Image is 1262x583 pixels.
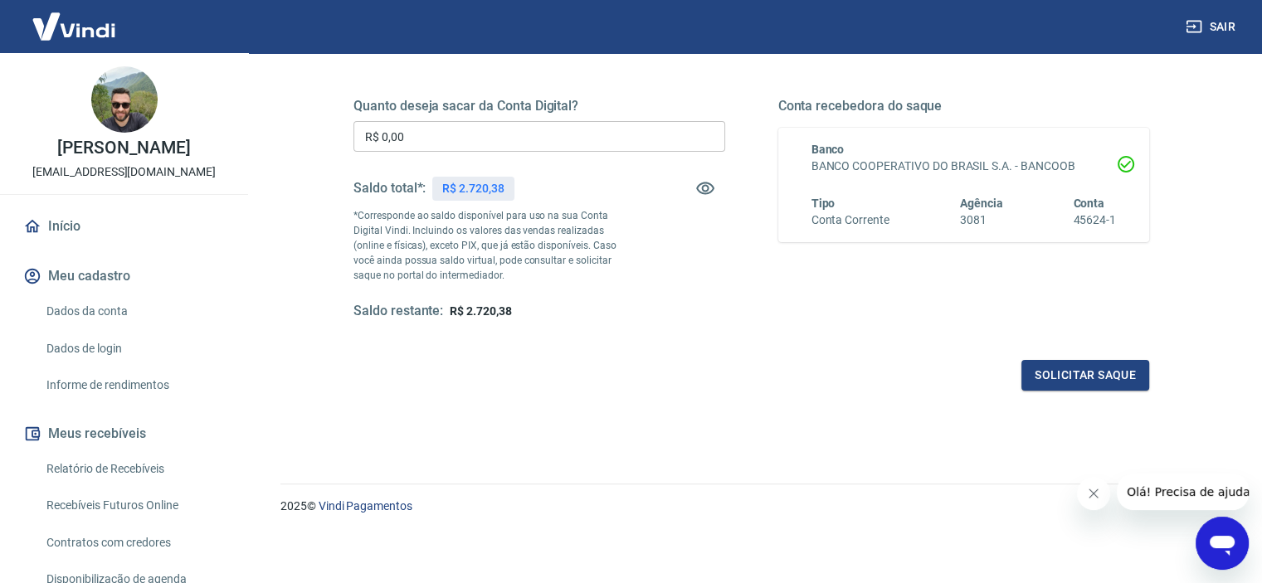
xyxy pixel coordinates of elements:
span: Tipo [811,197,836,210]
a: Dados da conta [40,294,228,328]
a: Informe de rendimentos [40,368,228,402]
a: Dados de login [40,332,228,366]
button: Sair [1182,12,1242,42]
a: Início [20,208,228,245]
h5: Saldo total*: [353,180,426,197]
h6: 45624-1 [1073,211,1116,229]
a: Relatório de Recebíveis [40,452,228,486]
img: 6cce209e-ffa9-4b8d-8719-b98f11a3d92b.jpeg [91,66,158,133]
h6: 3081 [960,211,1003,229]
h5: Saldo restante: [353,303,443,320]
img: Vindi [20,1,128,51]
p: *Corresponde ao saldo disponível para uso na sua Conta Digital Vindi. Incluindo os valores das ve... [353,208,632,283]
a: Recebíveis Futuros Online [40,488,228,522]
p: [PERSON_NAME] [57,139,190,157]
button: Meus recebíveis [20,415,228,452]
iframe: Botão para abrir a janela de mensagens [1196,517,1249,570]
p: [EMAIL_ADDRESS][DOMAIN_NAME] [32,163,216,181]
h5: Conta recebedora do saque [778,98,1150,114]
a: Contratos com credores [40,526,228,560]
span: Conta [1073,197,1104,210]
span: Banco [811,143,845,156]
span: Olá! Precisa de ajuda? [10,12,139,25]
a: Vindi Pagamentos [319,499,412,513]
iframe: Fechar mensagem [1077,477,1110,510]
h6: Conta Corrente [811,211,889,229]
h6: BANCO COOPERATIVO DO BRASIL S.A. - BANCOOB [811,158,1117,175]
iframe: Mensagem da empresa [1117,474,1249,510]
h5: Quanto deseja sacar da Conta Digital? [353,98,725,114]
p: 2025 © [280,498,1222,515]
span: R$ 2.720,38 [450,304,511,318]
button: Meu cadastro [20,258,228,294]
span: Agência [960,197,1003,210]
button: Solicitar saque [1021,360,1149,391]
p: R$ 2.720,38 [442,180,504,197]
